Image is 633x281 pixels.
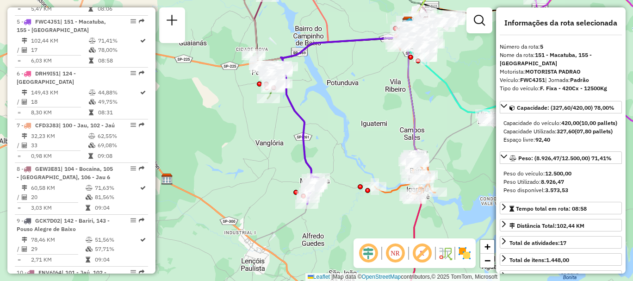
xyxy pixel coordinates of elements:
i: Distância Total [22,38,27,44]
div: Tipo do veículo: [500,84,622,93]
img: Fluxo de ruas [438,246,453,261]
em: Opções [130,70,136,76]
em: Opções [130,166,136,171]
span: | 124 - [GEOGRAPHIC_DATA] [17,70,76,85]
i: Rota otimizada [140,185,146,191]
div: Número da rota: [500,43,622,51]
span: Total de atividades: [509,239,566,246]
div: Veículo: [500,76,622,84]
i: Distância Total [22,237,27,243]
i: Rota otimizada [140,237,146,243]
td: 3,03 KM [31,203,85,212]
em: Rota exportada [139,218,144,223]
span: 5 - [17,18,106,33]
i: Tempo total em rota [88,6,93,12]
i: % de utilização do peso [86,237,93,243]
td: 18 [31,97,88,106]
td: / [17,141,21,150]
em: Opções [130,218,136,223]
strong: 5 [540,43,543,50]
strong: FWC4J51 [520,76,545,83]
span: Capacidade: (327,60/420,00) 78,00% [517,104,614,111]
span: 8 - [17,165,113,181]
em: Rota exportada [139,19,144,24]
i: Total de Atividades [22,99,27,105]
i: Tempo total em rota [88,153,93,159]
em: Rota exportada [139,70,144,76]
i: Distância Total [22,133,27,139]
span: + [484,241,490,252]
img: Exibir/Ocultar setores [457,246,472,261]
div: Capacidade do veículo: [503,119,618,127]
strong: 1.448,00 [546,256,569,263]
span: Ocultar deslocamento [357,242,379,264]
span: | 104 - Bocaina, 105 - [GEOGRAPHIC_DATA], 106 - Jau 6 [17,165,113,181]
em: Opções [130,122,136,128]
span: CFD3J83 [35,122,59,129]
div: Atividade não roteirizada - RESTAURANTE SAO VICE [406,26,429,36]
td: 08:58 [98,56,139,65]
a: Tempo total em rota: 08:58 [500,202,622,214]
div: Nome da rota: [500,51,622,68]
td: 08:31 [98,108,139,117]
td: / [17,45,21,55]
td: 57,71% [94,244,139,254]
div: Peso disponível: [503,186,618,194]
span: Peso do veículo: [503,170,571,177]
span: − [484,255,490,266]
span: 6 - [17,70,76,85]
strong: F. Fixa - 420Cx - 12500Kg [540,85,607,92]
td: / [17,193,21,202]
h4: Informações da rota selecionada [500,19,622,27]
em: Rota exportada [139,269,144,275]
td: = [17,56,21,65]
a: OpenStreetMap [362,274,401,280]
i: % de utilização da cubagem [89,99,96,105]
td: 81,56% [94,193,139,202]
em: Opções [130,19,136,24]
span: FNV6I64 [38,269,62,276]
em: Opções [130,269,136,275]
strong: MOTORISTA PADRAO [525,68,581,75]
td: 09:08 [97,151,144,161]
td: 0,98 KM [31,151,88,161]
td: 17 [31,45,88,55]
strong: 17 [560,239,566,246]
span: GCK7D02 [35,217,60,224]
em: Rota exportada [139,122,144,128]
div: Distância Total: [509,222,584,230]
span: 9 - [17,217,110,232]
a: Leaflet [308,274,330,280]
td: 09:04 [94,203,139,212]
i: Rota otimizada [140,90,146,95]
td: 71,63% [94,183,139,193]
a: Total de atividades:17 [500,236,622,249]
i: % de utilização da cubagem [88,143,95,148]
i: % de utilização do peso [86,185,93,191]
td: 69,08% [97,141,144,150]
a: Peso: (8.926,47/12.500,00) 71,41% [500,151,622,164]
td: 51,56% [94,235,139,244]
span: | [331,274,333,280]
strong: 12.500,00 [545,170,571,177]
strong: 8.926,47 [541,178,564,185]
td: 09:04 [94,255,139,264]
i: Distância Total [22,90,27,95]
td: 8,30 KM [31,108,88,117]
i: % de utilização da cubagem [86,194,93,200]
i: Total de Atividades [22,47,27,53]
a: Total de itens:1.448,00 [500,253,622,266]
td: 78,00% [98,45,139,55]
span: | 100 - Jau, 102 - Jaú [59,122,115,129]
img: CDD Jau [402,16,414,28]
i: % de utilização da cubagem [86,246,93,252]
div: Total de itens: [509,256,569,264]
td: 102,44 KM [31,36,88,45]
td: 08:06 [97,4,144,13]
i: % de utilização do peso [89,90,96,95]
a: Capacidade: (327,60/420,00) 78,00% [500,101,622,113]
div: Peso Utilizado: [503,178,618,186]
td: / [17,97,21,106]
td: 32,23 KM [31,131,88,141]
div: Motorista: [500,68,622,76]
